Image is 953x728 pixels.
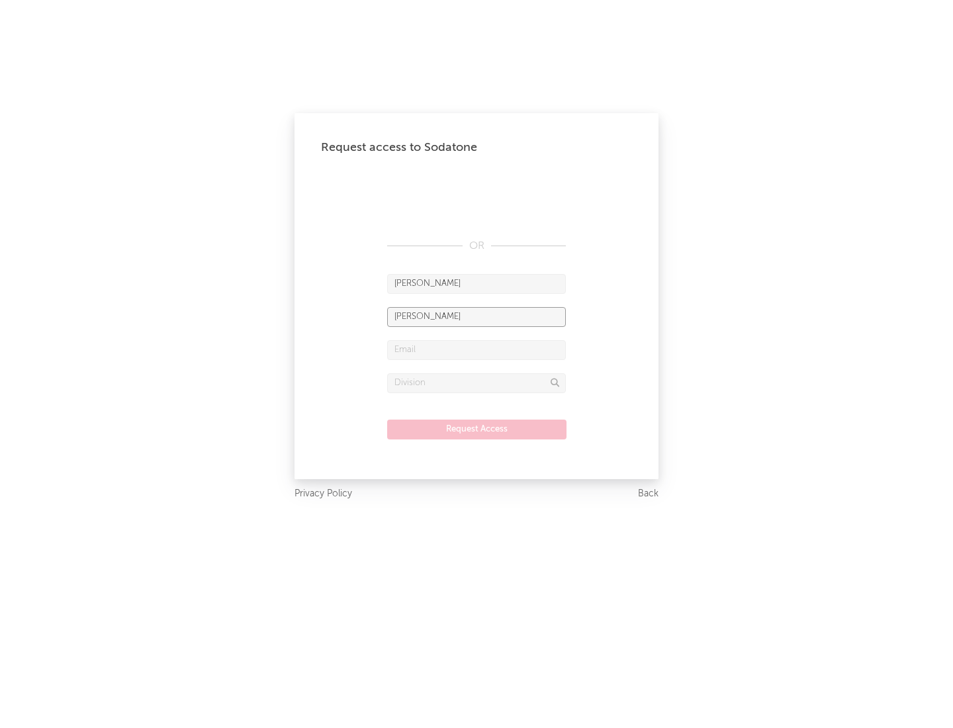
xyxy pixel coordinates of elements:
[387,307,566,327] input: Last Name
[387,373,566,393] input: Division
[638,486,658,502] a: Back
[387,274,566,294] input: First Name
[387,238,566,254] div: OR
[387,340,566,360] input: Email
[295,486,352,502] a: Privacy Policy
[321,140,632,156] div: Request access to Sodatone
[387,420,567,439] button: Request Access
